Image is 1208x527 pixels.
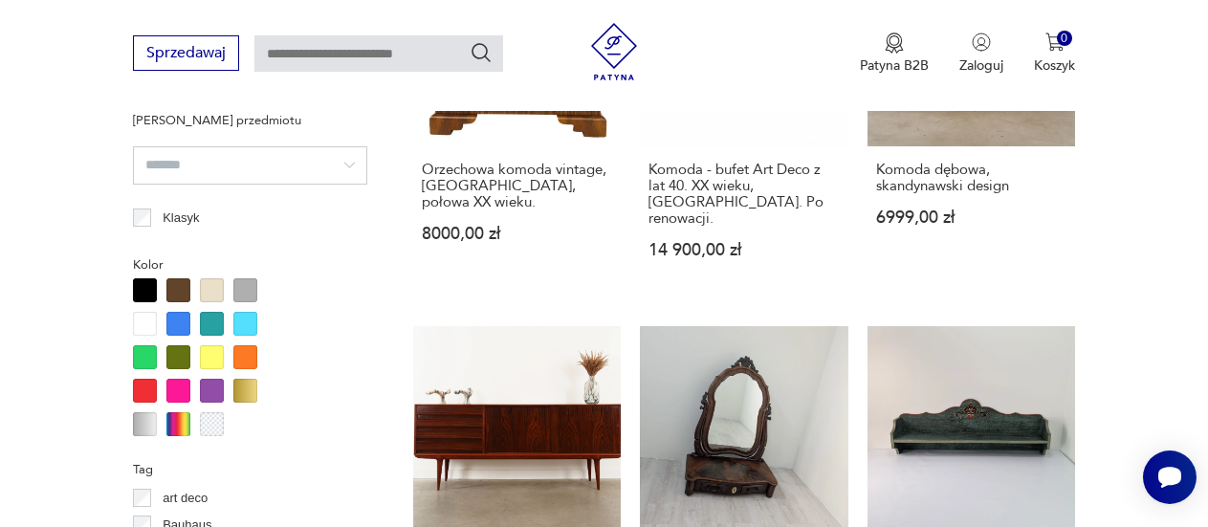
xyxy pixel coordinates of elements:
button: Patyna B2B [860,33,929,75]
h3: Orzechowa komoda vintage, [GEOGRAPHIC_DATA], połowa XX wieku. [422,162,612,210]
div: 0 [1057,31,1073,47]
h3: Komoda - bufet Art Deco z lat 40. XX wieku, [GEOGRAPHIC_DATA]. Po renowacji. [648,162,839,227]
p: Tag [133,459,367,480]
img: Ikona koszyka [1045,33,1065,52]
p: art deco [163,488,208,509]
p: Zaloguj [959,56,1003,75]
a: Sprzedawaj [133,48,239,61]
p: Koszyk [1034,56,1075,75]
p: 14 900,00 zł [648,242,839,258]
button: Szukaj [470,41,493,64]
a: Ikona medaluPatyna B2B [860,33,929,75]
h3: Komoda dębowa, skandynawski design [876,162,1066,194]
iframe: Smartsupp widget button [1143,450,1197,504]
img: Patyna - sklep z meblami i dekoracjami vintage [585,23,643,80]
button: Zaloguj [959,33,1003,75]
p: Kolor [133,254,367,275]
p: 6999,00 zł [876,209,1066,226]
p: Patyna B2B [860,56,929,75]
button: 0Koszyk [1034,33,1075,75]
img: Ikonka użytkownika [972,33,991,52]
p: 8000,00 zł [422,226,612,242]
p: [PERSON_NAME] przedmiotu [133,110,367,131]
button: Sprzedawaj [133,35,239,71]
p: Klasyk [163,208,199,229]
img: Ikona medalu [885,33,904,54]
